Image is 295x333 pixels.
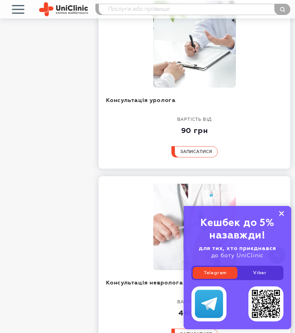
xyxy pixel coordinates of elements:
[153,1,236,88] img: Консультація уролога
[106,184,283,270] a: Консультація невролога
[199,246,276,251] b: для тих, хто приєднався
[177,300,212,304] span: вартість від
[177,117,212,122] span: вартість від
[193,267,237,279] a: Telegram
[106,98,176,103] a: Консультація уролога
[153,184,236,270] img: Консультація невролога
[191,217,283,242] div: Кешбек до 5% назавжди!
[171,146,218,157] button: записатися
[191,245,283,259] div: до боту UniClinic
[106,280,183,286] a: Консультація невролога
[237,267,282,279] a: Viber
[106,1,283,88] a: Консультація уролога
[171,122,218,136] div: 90 грн
[171,305,218,318] div: 440 грн
[180,150,212,154] span: записатися
[99,4,290,15] input: Послуга або прізвище
[39,2,88,16] img: Uniclinic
